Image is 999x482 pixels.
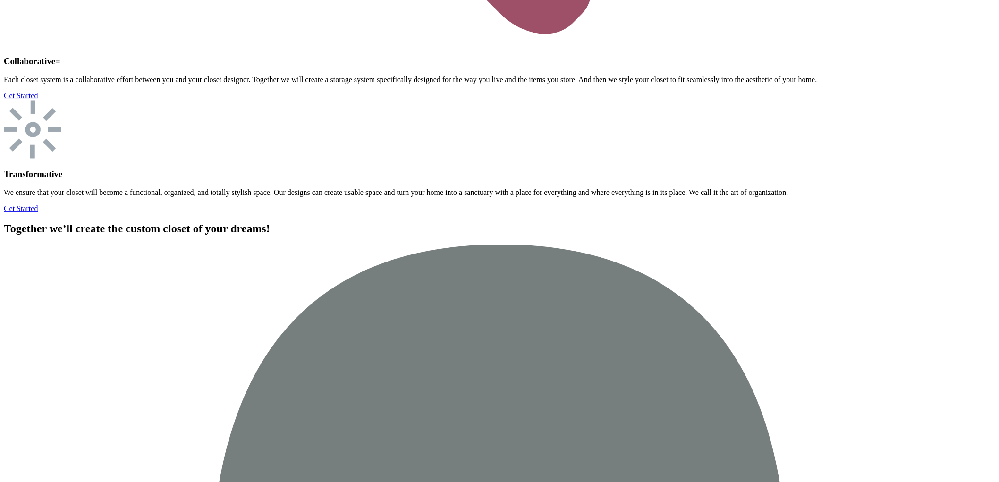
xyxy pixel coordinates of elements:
h3: Transformative [4,169,995,179]
a: Get Started [4,204,38,212]
h2: Together we’ll create the custom closet of your dreams! [4,222,995,235]
p: Each closet system is a collaborative effort between you and your closet designer. Together we wi... [4,76,995,84]
a: Get Started [4,92,38,100]
h3: Collaborative [4,56,995,67]
img: we transform your space to be an organized closet system [4,100,61,159]
p: We ensure that your closet will become a functional, organized, and totally stylish space. Our de... [4,188,995,197]
span: = [55,56,60,66]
